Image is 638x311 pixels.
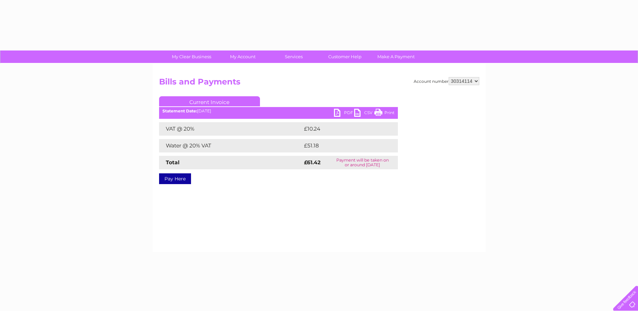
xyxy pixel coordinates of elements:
a: Customer Help [317,50,373,63]
a: Print [374,109,395,118]
a: My Account [215,50,270,63]
h2: Bills and Payments [159,77,479,90]
a: Make A Payment [368,50,424,63]
a: Pay Here [159,173,191,184]
a: Current Invoice [159,96,260,106]
div: [DATE] [159,109,398,113]
td: £10.24 [302,122,384,136]
td: Water @ 20% VAT [159,139,302,152]
a: PDF [334,109,354,118]
b: Statement Date: [162,108,197,113]
strong: Total [166,159,180,166]
td: Payment will be taken on or around [DATE] [327,156,398,169]
td: VAT @ 20% [159,122,302,136]
a: Services [266,50,322,63]
a: My Clear Business [164,50,219,63]
div: Account number [414,77,479,85]
td: £51.18 [302,139,383,152]
strong: £61.42 [304,159,321,166]
a: CSV [354,109,374,118]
